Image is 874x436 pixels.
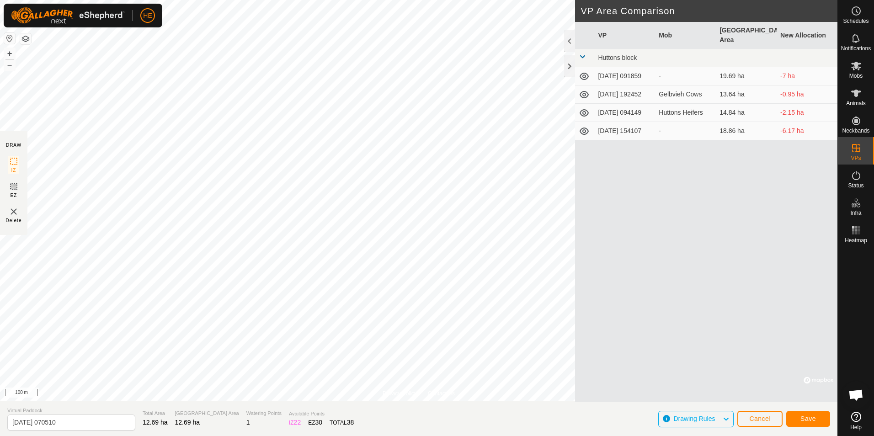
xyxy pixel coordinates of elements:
[4,33,15,44] button: Reset Map
[777,104,837,122] td: -2.15 ha
[6,142,21,149] div: DRAW
[838,408,874,434] a: Help
[716,22,777,49] th: [GEOGRAPHIC_DATA] Area
[20,33,31,44] button: Map Layers
[308,418,322,427] div: EZ
[842,128,869,133] span: Neckbands
[849,73,863,79] span: Mobs
[850,425,862,430] span: Help
[659,108,712,117] div: Huttons Heifers
[428,389,455,398] a: Contact Us
[843,18,869,24] span: Schedules
[4,48,15,59] button: +
[716,85,777,104] td: 13.64 ha
[289,418,301,427] div: IZ
[143,11,152,21] span: HE
[175,409,239,417] span: [GEOGRAPHIC_DATA] Area
[347,419,354,426] span: 38
[749,415,771,422] span: Cancel
[737,411,783,427] button: Cancel
[659,71,712,81] div: -
[846,101,866,106] span: Animals
[246,409,282,417] span: Watering Points
[11,7,125,24] img: Gallagher Logo
[850,210,861,216] span: Infra
[581,5,837,16] h2: VP Area Comparison
[777,22,837,49] th: New Allocation
[845,238,867,243] span: Heatmap
[716,67,777,85] td: 19.69 ha
[848,183,863,188] span: Status
[330,418,354,427] div: TOTAL
[289,410,354,418] span: Available Points
[655,22,716,49] th: Mob
[8,206,19,217] img: VP
[777,122,837,140] td: -6.17 ha
[143,409,168,417] span: Total Area
[800,415,816,422] span: Save
[594,67,655,85] td: [DATE] 091859
[294,419,301,426] span: 22
[594,122,655,140] td: [DATE] 154107
[777,85,837,104] td: -0.95 ha
[6,217,22,224] span: Delete
[659,126,712,136] div: -
[11,167,16,174] span: IZ
[594,85,655,104] td: [DATE] 192452
[383,389,417,398] a: Privacy Policy
[841,46,871,51] span: Notifications
[777,67,837,85] td: -7 ha
[143,419,168,426] span: 12.69 ha
[7,407,135,415] span: Virtual Paddock
[598,54,637,61] span: Huttons block
[4,60,15,71] button: –
[716,122,777,140] td: 18.86 ha
[175,419,200,426] span: 12.69 ha
[594,22,655,49] th: VP
[673,415,715,422] span: Drawing Rules
[246,419,250,426] span: 1
[659,90,712,99] div: Gelbvieh Cows
[786,411,830,427] button: Save
[842,381,870,409] div: Open chat
[315,419,323,426] span: 30
[594,104,655,122] td: [DATE] 094149
[11,192,17,199] span: EZ
[851,155,861,161] span: VPs
[716,104,777,122] td: 14.84 ha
